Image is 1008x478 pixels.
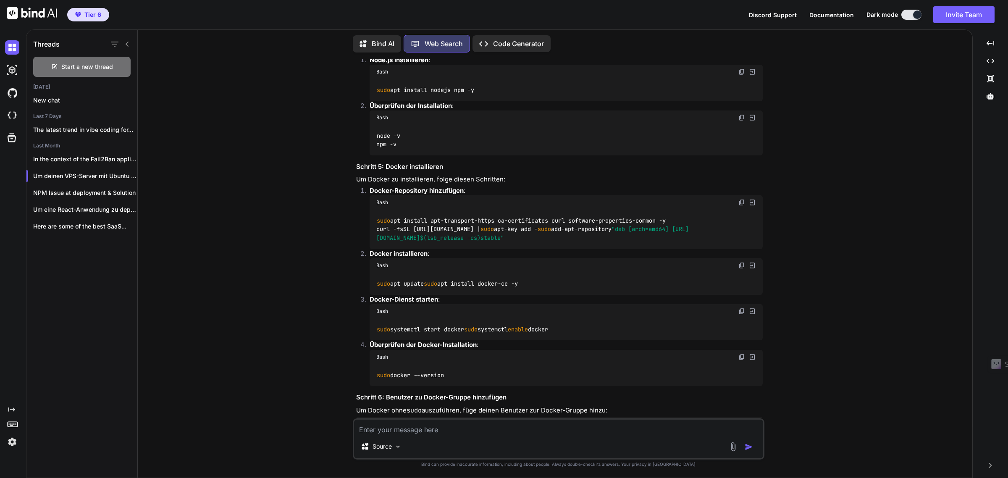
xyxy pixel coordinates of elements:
[33,222,137,231] p: Here are some of the best SaaS...
[5,40,19,55] img: darkChat
[748,262,756,269] img: Open in Browser
[394,443,402,450] img: Pick Models
[373,442,392,451] p: Source
[748,114,756,121] img: Open in Browser
[738,308,745,315] img: copy
[738,199,745,206] img: copy
[425,39,463,49] p: Web Search
[376,199,388,206] span: Bash
[7,7,57,19] img: Bind AI
[376,86,475,95] code: apt install nodejs npm -y
[363,249,763,295] li: :
[376,68,388,75] span: Bash
[749,11,797,19] button: Discord Support
[493,39,544,49] p: Code Generator
[5,108,19,123] img: cloudideIcon
[424,280,437,287] span: sudo
[33,39,60,49] h1: Threads
[377,217,390,224] span: sudo
[748,199,756,206] img: Open in Browser
[33,189,137,197] p: NPM Issue at deployment & Solution
[370,102,452,110] strong: Überprüfen der Installation
[376,114,388,121] span: Bash
[356,175,763,184] p: Um Docker zu installieren, folge diesen Schritten:
[75,12,81,17] img: premium
[356,393,763,402] h3: Schritt 6: Benutzer zu Docker-Gruppe hinzufügen
[748,307,756,315] img: Open in Browser
[407,406,422,415] code: sudo
[480,226,494,233] span: sudo
[370,341,477,349] strong: Überprüfen der Docker-Installation
[363,186,763,249] li: :
[5,63,19,77] img: darkAi-studio
[376,131,400,149] code: node -v npm -v
[356,406,763,415] p: Um Docker ohne auszuführen, füge deinen Benutzer zur Docker-Gruppe hinzu:
[33,205,137,214] p: Um eine React-Anwendung zu deployen, insbesondere wenn...
[748,353,756,361] img: Open in Browser
[370,250,428,257] strong: Docker installieren
[376,371,445,380] code: docker --version
[376,354,388,360] span: Bash
[376,262,388,269] span: Bash
[376,216,689,242] code: apt install apt-transport-https ca-certificates curl software-properties-common -y curl -fsSL [UR...
[5,86,19,100] img: githubDark
[61,63,113,71] span: Start a new thread
[738,114,745,121] img: copy
[353,461,764,467] p: Bind can provide inaccurate information, including about people. Always double-check its answers....
[508,326,528,333] span: enable
[376,325,549,334] code: systemctl start docker systemctl docker
[33,96,137,105] p: New chat
[370,56,428,64] strong: Node.js installieren
[5,435,19,449] img: settings
[749,11,797,18] span: Discord Support
[376,279,519,288] code: apt update apt install docker-ce -y
[356,162,763,172] h3: Schritt 5: Docker installieren
[745,443,753,451] img: icon
[377,371,390,379] span: sudo
[809,11,854,18] span: Documentation
[377,326,390,333] span: sudo
[738,262,745,269] img: copy
[377,280,390,287] span: sudo
[464,326,478,333] span: sudo
[363,55,763,101] li: :
[26,84,137,90] h2: [DATE]
[866,11,898,19] span: Dark mode
[538,226,551,233] span: sudo
[84,11,101,19] span: Tier 6
[363,101,763,155] li: :
[363,295,763,341] li: :
[933,6,995,23] button: Invite Team
[26,113,137,120] h2: Last 7 Days
[33,172,137,180] p: Um deinen VPS-Server mit Ubuntu 24.04 für...
[363,340,763,386] li: :
[33,155,137,163] p: In the context of the Fail2Ban application,...
[67,8,109,21] button: premiumTier 6
[748,68,756,76] img: Open in Browser
[370,295,438,303] strong: Docker-Dienst starten
[376,308,388,315] span: Bash
[33,126,137,134] p: The latest trend in vibe coding for...
[738,354,745,360] img: copy
[376,226,689,242] span: "deb [arch=amd64] [URL][DOMAIN_NAME] stable"
[377,86,390,94] span: sudo
[420,234,480,242] span: $(lsb_release -cs)
[370,186,464,194] strong: Docker-Repository hinzufügen
[728,442,738,452] img: attachment
[738,68,745,75] img: copy
[372,39,394,49] p: Bind AI
[809,11,854,19] button: Documentation
[26,142,137,149] h2: Last Month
